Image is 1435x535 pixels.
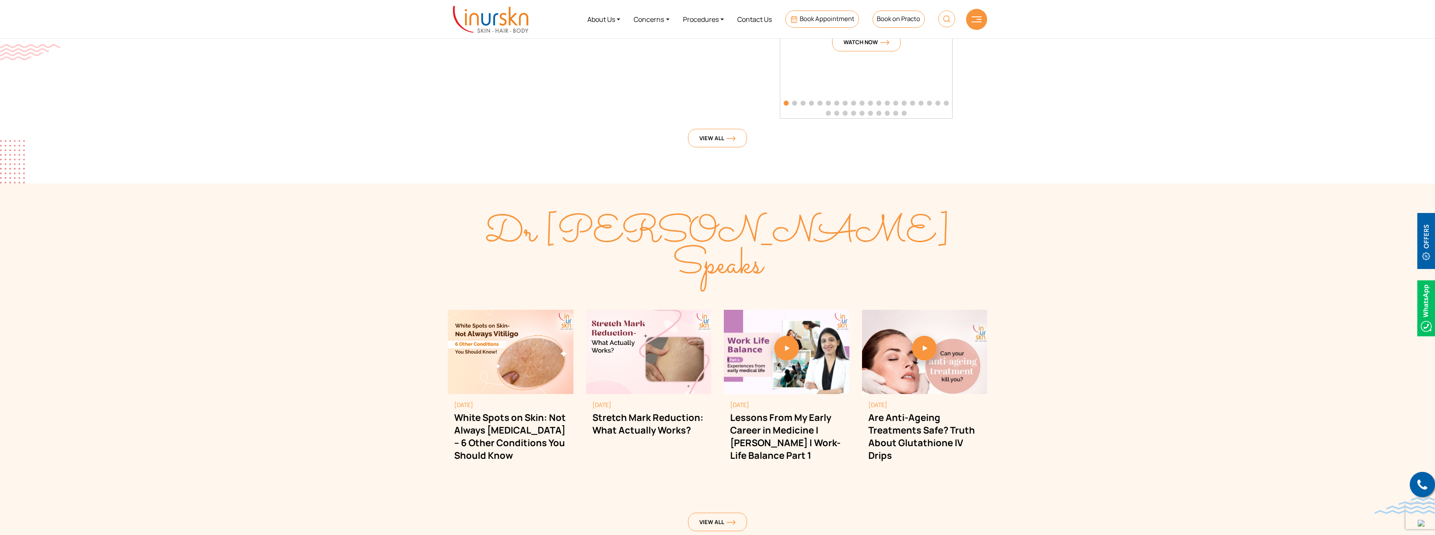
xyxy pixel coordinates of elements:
div: 2 / 4 [586,310,712,457]
span: Go to slide 26 [868,111,873,116]
span: Go to slide 24 [851,111,856,116]
img: orange-arrow [726,520,736,525]
span: Dr [PERSON_NAME] Speaks [485,206,950,293]
img: orange-arrow [726,136,736,141]
span: Book on Practo [877,14,920,23]
a: Whatsappicon [1417,303,1435,312]
a: Procedures [676,3,731,35]
div: 3 / 4 [724,310,849,480]
span: Go to slide 3 [800,101,806,106]
a: Contact Us [731,3,779,35]
h2: Lessons From My Early Career in Medicine | [PERSON_NAME] | Work-Life Balance Part 1 [730,411,843,462]
img: HeaderSearch [938,11,955,27]
span: Go to slide 2 [792,101,797,106]
a: Book Appointment [785,11,859,28]
span: Go to slide 28 [885,111,890,116]
a: View Allorange-arrow [688,513,747,531]
small: [DATE] [730,400,843,409]
span: Go to slide 23 [843,111,848,116]
a: View Allorange-arrow [688,129,747,147]
a: Watch Noworange-arrow [832,33,901,51]
span: Go to slide 27 [876,111,881,116]
span: Go to slide 14 [893,101,898,106]
img: hamLine.svg [972,16,982,22]
img: inurskn-logo [453,6,528,33]
small: [DATE] [868,400,981,409]
img: banner [448,310,573,394]
img: Whatsappicon [1417,280,1435,336]
span: Go to slide 29 [893,111,898,116]
a: Book on Practo [873,11,925,28]
span: View All [699,518,736,526]
span: Go to slide 5 [817,101,822,106]
span: Go to slide 15 [902,101,907,106]
span: Go to slide 7 [834,101,839,106]
span: Go to slide 19 [935,101,940,106]
span: Go to slide 1 [784,101,789,106]
h2: White Spots on Skin: Not Always [MEDICAL_DATA] – 6 Other Conditions You Should Know [454,411,567,462]
span: View All [699,134,736,142]
span: Go to slide 30 [902,111,907,116]
img: orange-arrow [880,40,889,45]
span: Go to slide 16 [910,101,915,106]
div: 4 / 4 [862,310,988,480]
span: Book Appointment [800,14,854,23]
span: Go to slide 18 [927,101,932,106]
span: Go to slide 17 [918,101,924,106]
a: Concerns [627,3,676,35]
img: banner [586,310,712,394]
span: Go to slide 11 [868,101,873,106]
div: 1 / 4 [448,310,573,480]
h2: Are Anti-Ageing Treatments Safe? Truth About Glutathione IV Drips [868,411,981,462]
span: Go to slide 13 [885,101,890,106]
span: Go to slide 6 [826,101,831,106]
small: [DATE] [454,400,567,409]
span: Go to slide 25 [859,111,865,116]
img: banner [862,310,988,394]
a: About Us [581,3,627,35]
img: bluewave [1374,497,1435,514]
span: Watch Now [843,38,889,46]
span: Go to slide 22 [834,111,839,116]
img: offerBt [1417,213,1435,269]
h2: Stretch Mark Reduction: What Actually Works? [592,411,705,437]
small: [DATE] [592,400,705,409]
img: banner [724,310,849,394]
span: Go to slide 21 [826,111,831,116]
span: Go to slide 4 [809,101,814,106]
span: Go to slide 10 [859,101,865,106]
img: up-blue-arrow.svg [1418,520,1424,527]
span: Go to slide 12 [876,101,881,106]
span: Go to slide 8 [843,101,848,106]
span: Go to slide 9 [851,101,856,106]
span: Go to slide 20 [944,101,949,106]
